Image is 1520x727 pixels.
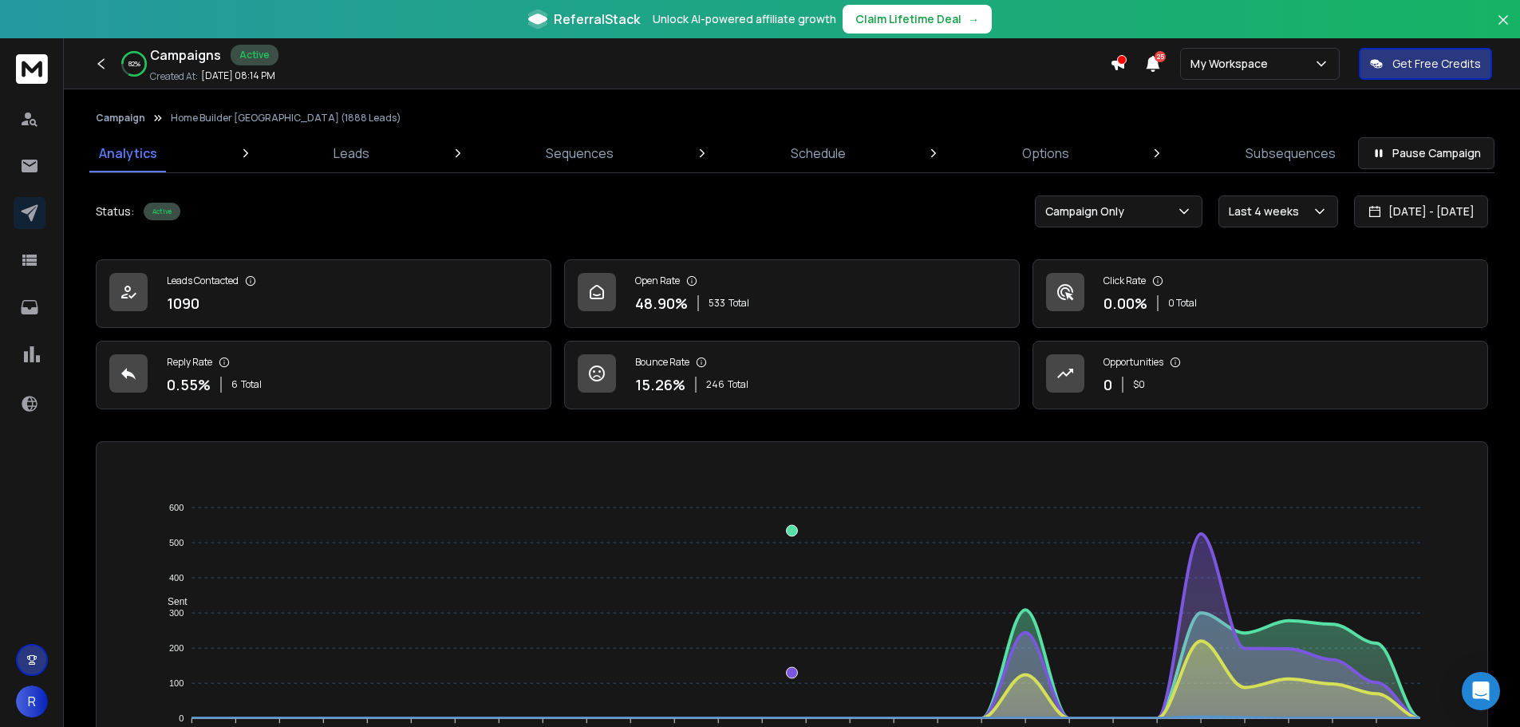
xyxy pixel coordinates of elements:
button: Get Free Credits [1359,48,1492,80]
a: Analytics [89,134,167,172]
p: Opportunities [1103,356,1163,369]
p: Reply Rate [167,356,212,369]
div: Active [144,203,180,220]
p: Unlock AI-powered affiliate growth [653,11,836,27]
a: Reply Rate0.55%6Total [96,341,551,409]
p: Campaign Only [1045,203,1131,219]
a: Click Rate0.00%0 Total [1032,259,1488,328]
p: Options [1022,144,1069,163]
p: Bounce Rate [635,356,689,369]
span: Total [728,378,748,391]
tspan: 300 [169,608,184,618]
button: Pause Campaign [1358,137,1494,169]
p: Last 4 weeks [1229,203,1305,219]
div: Active [231,45,278,65]
h1: Campaigns [150,45,221,65]
span: Total [241,378,262,391]
p: 48.90 % [635,292,688,314]
span: Total [728,297,749,310]
button: R [16,686,48,717]
p: My Workspace [1190,56,1274,72]
div: Open Intercom Messenger [1462,672,1500,710]
p: Analytics [99,144,157,163]
button: [DATE] - [DATE] [1354,196,1488,227]
tspan: 200 [169,643,184,653]
p: 0 [1103,373,1112,396]
a: Leads Contacted1090 [96,259,551,328]
tspan: 100 [169,678,184,688]
p: Click Rate [1103,275,1146,287]
span: 246 [706,378,724,391]
p: 15.26 % [635,373,685,396]
p: Schedule [791,144,846,163]
a: Bounce Rate15.26%246Total [564,341,1020,409]
p: 0.55 % [167,373,211,396]
button: Close banner [1493,10,1514,48]
a: Leads [324,134,379,172]
p: Open Rate [635,275,680,287]
button: Claim Lifetime Deal→ [843,5,992,34]
p: Home Builder [GEOGRAPHIC_DATA] (1888 Leads) [171,112,401,124]
p: 0.00 % [1103,292,1147,314]
span: ReferralStack [554,10,640,29]
p: Subsequences [1246,144,1336,163]
tspan: 0 [179,713,184,723]
p: $ 0 [1133,378,1145,391]
p: 1090 [167,292,199,314]
span: Sent [156,596,188,607]
p: Leads [334,144,369,163]
a: Schedule [781,134,855,172]
p: Sequences [546,144,614,163]
a: Open Rate48.90%533Total [564,259,1020,328]
a: Opportunities0$0 [1032,341,1488,409]
a: Sequences [536,134,623,172]
span: → [968,11,979,27]
span: 25 [1155,51,1166,62]
p: [DATE] 08:14 PM [201,69,275,82]
p: Get Free Credits [1392,56,1481,72]
span: 533 [709,297,725,310]
p: Created At: [150,70,198,83]
p: 0 Total [1168,297,1197,310]
span: 6 [231,378,238,391]
tspan: 500 [169,538,184,547]
tspan: 600 [169,503,184,512]
a: Options [1013,134,1079,172]
button: Campaign [96,112,145,124]
p: 82 % [128,59,140,69]
tspan: 400 [169,573,184,583]
p: Leads Contacted [167,275,239,287]
a: Subsequences [1236,134,1345,172]
p: Status: [96,203,134,219]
